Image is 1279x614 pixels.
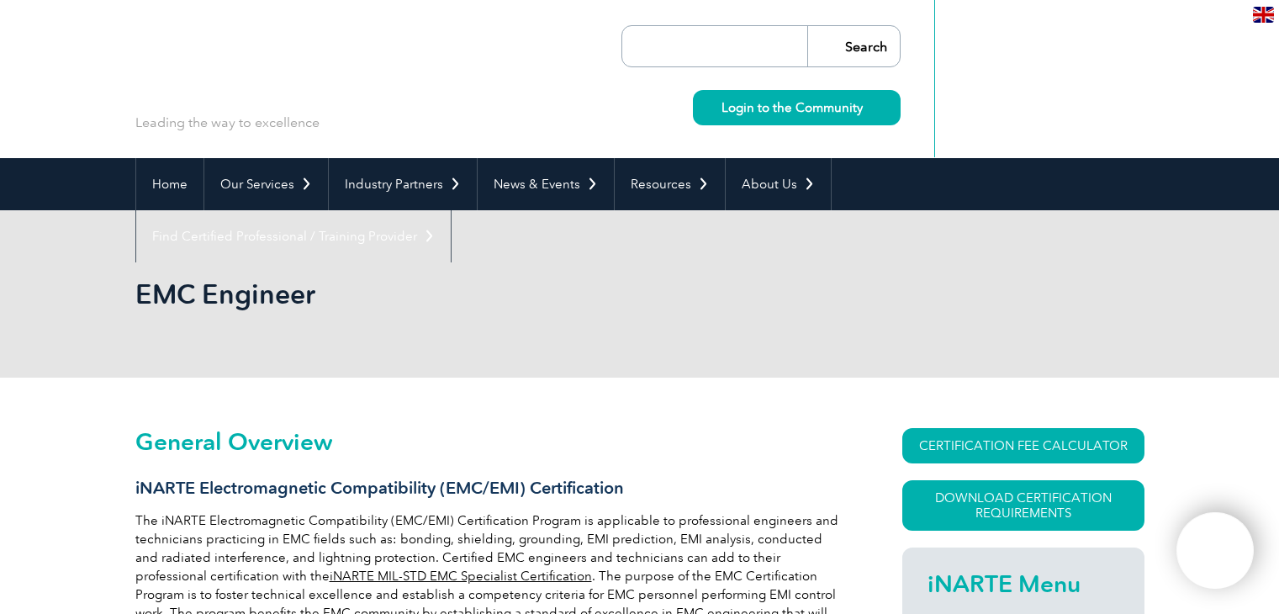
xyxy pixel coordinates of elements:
[330,569,592,584] a: iNARTE MIL-STD EMC Specialist Certification
[863,103,872,112] img: svg+xml;nitro-empty-id=MzU4OjIyMw==-1;base64,PHN2ZyB2aWV3Qm94PSIwIDAgMTEgMTEiIHdpZHRoPSIxMSIgaGVp...
[726,158,831,210] a: About Us
[928,570,1119,597] h2: iNARTE Menu
[204,158,328,210] a: Our Services
[1194,530,1236,572] img: svg+xml;nitro-empty-id=MTM3NToxMTY=-1;base64,PHN2ZyB2aWV3Qm94PSIwIDAgNDAwIDQwMCIgd2lkdGg9IjQwMCIg...
[135,428,842,455] h2: General Overview
[693,90,901,125] a: Login to the Community
[135,478,842,499] h3: iNARTE Electromagnetic Compatibility (EMC/EMI) Certification
[615,158,725,210] a: Resources
[136,210,451,262] a: Find Certified Professional / Training Provider
[329,158,477,210] a: Industry Partners
[902,480,1144,531] a: Download Certification Requirements
[478,158,614,210] a: News & Events
[902,428,1144,463] a: CERTIFICATION FEE CALCULATOR
[136,158,203,210] a: Home
[135,114,320,132] p: Leading the way to excellence
[807,26,900,66] input: Search
[1253,7,1274,23] img: en
[135,278,781,310] h1: EMC Engineer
